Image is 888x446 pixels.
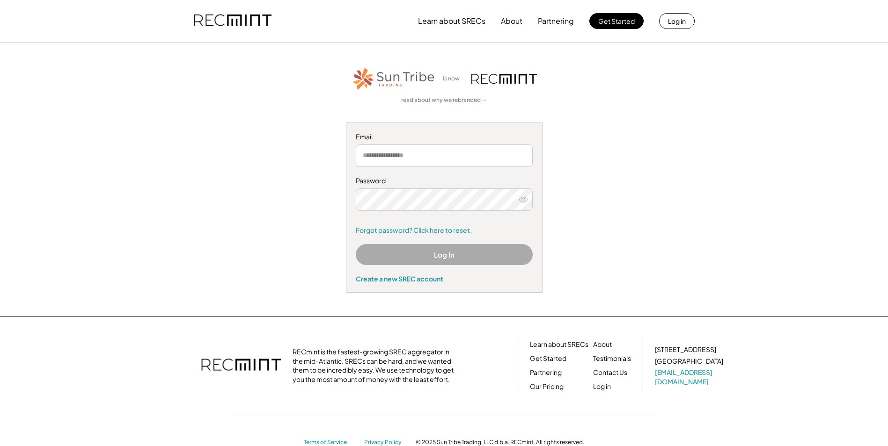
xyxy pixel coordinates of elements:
button: Log in [659,13,695,29]
button: Get Started [589,13,644,29]
div: is now [440,75,467,83]
a: Get Started [530,354,566,363]
a: Forgot password? Click here to reset. [356,226,533,235]
a: read about why we rebranded → [401,96,487,104]
img: recmint-logotype%403x.png [471,74,537,84]
a: Partnering [530,368,562,377]
div: © 2025 Sun Tribe Trading, LLC d.b.a. RECmint. All rights reserved. [416,439,584,446]
button: Log In [356,244,533,265]
div: Create a new SREC account [356,274,533,283]
div: [GEOGRAPHIC_DATA] [655,357,723,366]
img: recmint-logotype%403x.png [194,5,272,37]
div: RECmint is the fastest-growing SREC aggregator in the mid-Atlantic. SRECs can be hard, and we wan... [293,347,459,384]
div: [STREET_ADDRESS] [655,345,716,354]
button: Learn about SRECs [418,12,485,30]
div: Email [356,132,533,142]
img: recmint-logotype%403x.png [201,349,281,382]
a: Our Pricing [530,382,564,391]
a: Learn about SRECs [530,340,588,349]
a: Contact Us [593,368,627,377]
button: Partnering [538,12,574,30]
img: STT_Horizontal_Logo%2B-%2BColor.png [352,66,436,92]
div: Password [356,176,533,186]
button: About [501,12,522,30]
a: [EMAIL_ADDRESS][DOMAIN_NAME] [655,368,725,386]
a: About [593,340,612,349]
a: Log in [593,382,611,391]
a: Testimonials [593,354,631,363]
